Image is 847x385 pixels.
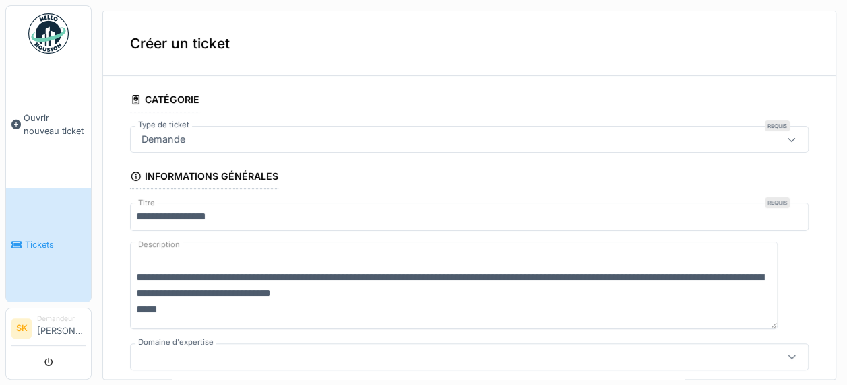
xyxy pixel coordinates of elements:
div: Requis [765,120,790,131]
img: Badge_color-CXgf-gQk.svg [28,13,69,54]
div: Informations générales [130,166,278,189]
a: SK Demandeur[PERSON_NAME] [11,314,86,346]
a: Ouvrir nouveau ticket [6,61,91,188]
div: Demandeur [37,314,86,324]
span: Tickets [25,238,86,251]
div: Requis [765,197,790,208]
label: Titre [135,197,158,209]
label: Type de ticket [135,119,192,131]
li: SK [11,318,32,339]
label: Description [135,236,183,253]
div: Créer un ticket [103,11,836,76]
div: Catégorie [130,90,199,112]
li: [PERSON_NAME] [37,314,86,343]
span: Ouvrir nouveau ticket [24,112,86,137]
label: Domaine d'expertise [135,337,216,348]
div: Demande [136,132,191,147]
a: Tickets [6,188,91,302]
